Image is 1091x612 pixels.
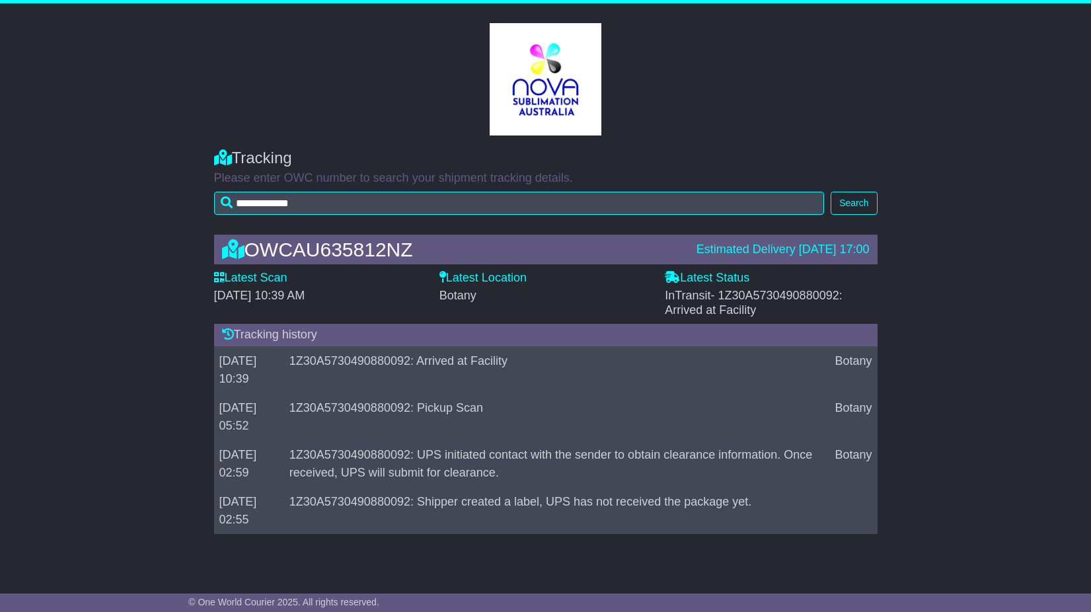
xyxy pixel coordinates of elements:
td: Botany [829,393,877,440]
label: Latest Location [439,271,527,286]
p: Please enter OWC number to search your shipment tracking details. [214,171,878,186]
img: GetCustomerLogo [490,23,602,135]
div: Tracking [214,149,878,168]
td: Botany [829,440,877,487]
td: 1Z30A5730490880092: Arrived at Facility [284,346,830,393]
td: [DATE] 10:39 [214,346,284,393]
label: Latest Status [665,271,749,286]
td: Botany [829,346,877,393]
td: 1Z30A5730490880092: UPS initiated contact with the sender to obtain clearance information. Once r... [284,440,830,487]
span: Botany [439,289,476,302]
span: InTransit [665,289,843,317]
div: Estimated Delivery [DATE] 17:00 [696,243,870,257]
label: Latest Scan [214,271,287,286]
td: [DATE] 02:55 [214,487,284,534]
td: 1Z30A5730490880092: Shipper created a label, UPS has not received the package yet. [284,487,830,534]
div: OWCAU635812NZ [215,239,690,260]
td: [DATE] 02:59 [214,440,284,487]
span: [DATE] 10:39 AM [214,289,305,302]
button: Search [831,192,877,215]
span: - 1Z30A5730490880092: Arrived at Facility [665,289,843,317]
td: [DATE] 05:52 [214,393,284,440]
div: Tracking history [214,324,878,346]
span: © One World Courier 2025. All rights reserved. [188,597,379,607]
td: 1Z30A5730490880092: Pickup Scan [284,393,830,440]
